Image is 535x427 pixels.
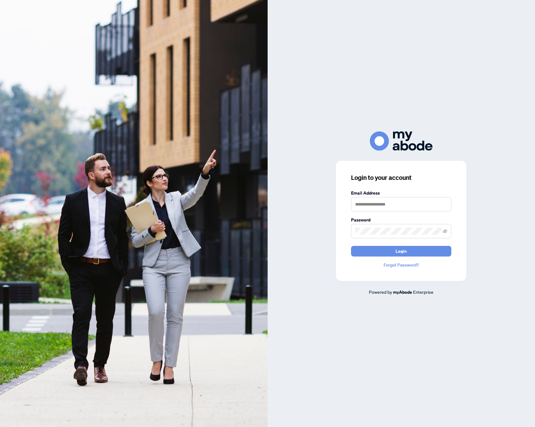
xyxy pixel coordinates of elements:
span: Powered by [369,289,392,295]
h3: Login to your account [351,173,451,182]
label: Password [351,216,451,223]
img: ma-logo [370,131,433,150]
span: Login [396,246,407,256]
a: Forgot Password? [351,262,451,268]
span: eye-invisible [443,229,447,233]
label: Email Address [351,190,451,196]
a: myAbode [393,289,412,296]
span: Enterprise [413,289,433,295]
button: Login [351,246,451,257]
